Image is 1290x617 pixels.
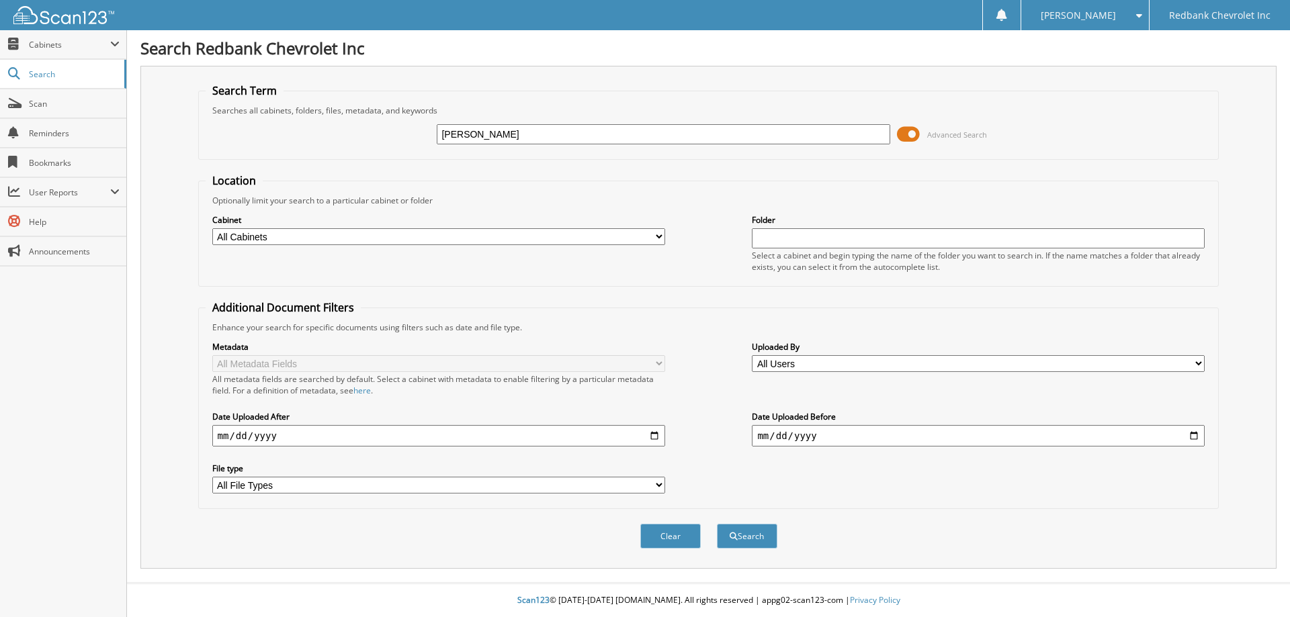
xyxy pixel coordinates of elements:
div: Optionally limit your search to a particular cabinet or folder [206,195,1212,206]
a: Privacy Policy [850,594,900,606]
a: here [353,385,371,396]
span: Reminders [29,128,120,139]
span: Bookmarks [29,157,120,169]
iframe: Chat Widget [1223,553,1290,617]
input: end [752,425,1205,446]
label: Folder [752,214,1205,226]
legend: Location [206,173,263,188]
span: Advanced Search [927,130,987,140]
label: File type [212,463,665,474]
label: Uploaded By [752,341,1205,352]
span: Announcements [29,246,120,257]
legend: Additional Document Filters [206,300,361,315]
label: Cabinet [212,214,665,226]
span: [PERSON_NAME] [1041,11,1116,19]
span: Help [29,216,120,228]
span: Redbank Chevrolet Inc [1169,11,1271,19]
div: © [DATE]-[DATE] [DOMAIN_NAME]. All rights reserved | appg02-scan123-com | [127,584,1290,617]
div: Select a cabinet and begin typing the name of the folder you want to search in. If the name match... [752,250,1205,273]
span: User Reports [29,187,110,198]
span: Scan [29,98,120,109]
div: Searches all cabinets, folders, files, metadata, and keywords [206,105,1212,116]
label: Date Uploaded After [212,411,665,422]
h1: Search Redbank Chevrolet Inc [140,37,1277,59]
div: All metadata fields are searched by default. Select a cabinet with metadata to enable filtering b... [212,373,665,396]
div: Enhance your search for specific documents using filters such as date and file type. [206,322,1212,333]
img: scan123-logo-white.svg [13,6,114,24]
button: Search [717,524,777,549]
span: Cabinets [29,39,110,50]
span: Search [29,68,118,80]
button: Clear [640,524,701,549]
legend: Search Term [206,83,284,98]
span: Scan123 [517,594,550,606]
input: start [212,425,665,446]
label: Date Uploaded Before [752,411,1205,422]
label: Metadata [212,341,665,352]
